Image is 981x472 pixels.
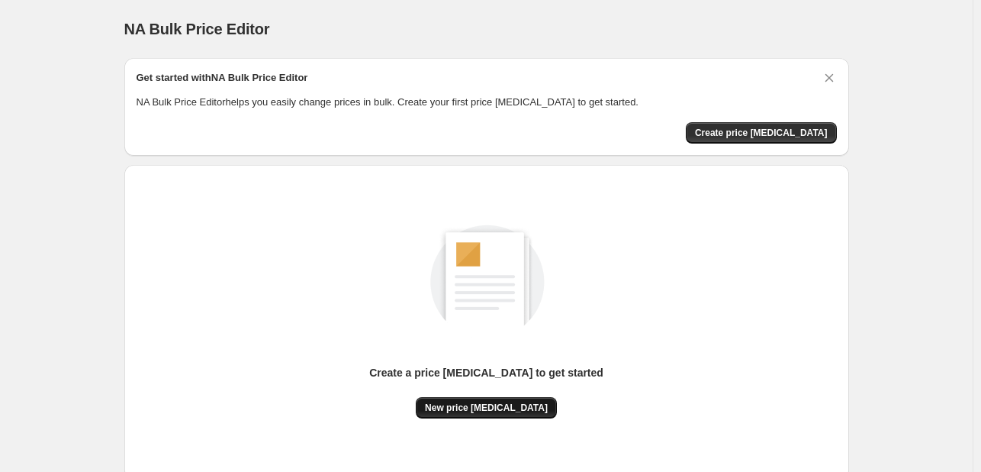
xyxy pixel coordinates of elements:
[695,127,828,139] span: Create price [MEDICAL_DATA]
[369,365,603,380] p: Create a price [MEDICAL_DATA] to get started
[137,70,308,86] h2: Get started with NA Bulk Price Editor
[137,95,837,110] p: NA Bulk Price Editor helps you easily change prices in bulk. Create your first price [MEDICAL_DAT...
[425,402,548,414] span: New price [MEDICAL_DATA]
[686,122,837,144] button: Create price change job
[822,70,837,86] button: Dismiss card
[416,397,557,419] button: New price [MEDICAL_DATA]
[124,21,270,37] span: NA Bulk Price Editor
